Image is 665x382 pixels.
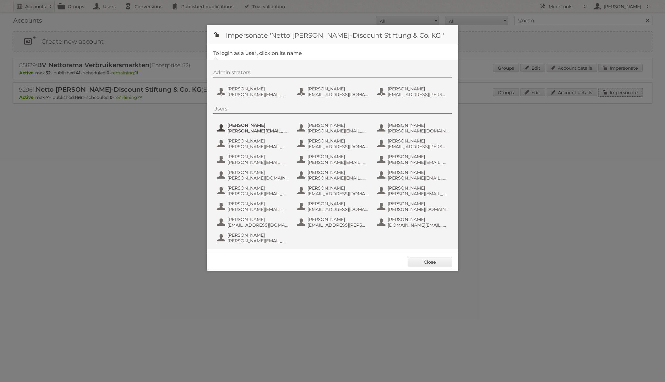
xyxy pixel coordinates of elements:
span: [EMAIL_ADDRESS][PERSON_NAME][PERSON_NAME][DOMAIN_NAME] [308,222,368,228]
span: [PERSON_NAME][EMAIL_ADDRESS][PERSON_NAME][PERSON_NAME][DOMAIN_NAME] [308,175,368,181]
span: [EMAIL_ADDRESS][DOMAIN_NAME] [308,144,368,149]
span: [PERSON_NAME][EMAIL_ADDRESS][PERSON_NAME][DOMAIN_NAME] [388,175,449,181]
button: [PERSON_NAME] [PERSON_NAME][DOMAIN_NAME][EMAIL_ADDRESS][PERSON_NAME][DOMAIN_NAME] [377,200,450,213]
button: [PERSON_NAME] [EMAIL_ADDRESS][DOMAIN_NAME] [297,137,370,150]
span: [PERSON_NAME] [227,122,288,128]
button: [PERSON_NAME] [PERSON_NAME][EMAIL_ADDRESS][DOMAIN_NAME] [377,185,450,197]
button: [PERSON_NAME] [PERSON_NAME][EMAIL_ADDRESS][PERSON_NAME][PERSON_NAME][DOMAIN_NAME] [297,122,370,134]
button: [PERSON_NAME] [EMAIL_ADDRESS][PERSON_NAME][PERSON_NAME][DOMAIN_NAME] [377,85,450,98]
span: [PERSON_NAME] [388,86,449,92]
span: [PERSON_NAME] [388,169,449,175]
button: [PERSON_NAME] [EMAIL_ADDRESS][DOMAIN_NAME] [297,200,370,213]
span: [PERSON_NAME] [388,122,449,128]
span: [PERSON_NAME] [308,169,368,175]
span: [PERSON_NAME] [388,201,449,207]
button: [PERSON_NAME] [PERSON_NAME][EMAIL_ADDRESS][PERSON_NAME][PERSON_NAME][DOMAIN_NAME] [216,185,290,197]
button: [PERSON_NAME] [PERSON_NAME][EMAIL_ADDRESS][DOMAIN_NAME] [216,122,290,134]
span: [PERSON_NAME][DOMAIN_NAME][EMAIL_ADDRESS][PERSON_NAME][PERSON_NAME][DOMAIN_NAME] [227,175,288,181]
span: [PERSON_NAME][EMAIL_ADDRESS][PERSON_NAME][PERSON_NAME][DOMAIN_NAME] [308,128,368,134]
button: [PERSON_NAME] [EMAIL_ADDRESS][DOMAIN_NAME] [297,185,370,197]
span: [PERSON_NAME] [388,185,449,191]
span: [PERSON_NAME][EMAIL_ADDRESS][PERSON_NAME][PERSON_NAME][DOMAIN_NAME] [227,207,288,212]
button: [PERSON_NAME] [EMAIL_ADDRESS][DOMAIN_NAME] [297,85,370,98]
span: [PERSON_NAME] [308,185,368,191]
span: [EMAIL_ADDRESS][DOMAIN_NAME] [308,207,368,212]
span: [PERSON_NAME] [227,201,288,207]
span: [PERSON_NAME][EMAIL_ADDRESS][PERSON_NAME][PERSON_NAME][DOMAIN_NAME] [388,159,449,165]
span: [EMAIL_ADDRESS][DOMAIN_NAME] [308,92,368,97]
span: [EMAIL_ADDRESS][PERSON_NAME][PERSON_NAME][DOMAIN_NAME] [388,144,449,149]
span: [DOMAIN_NAME][EMAIL_ADDRESS][PERSON_NAME][DOMAIN_NAME] [388,222,449,228]
span: [PERSON_NAME] [308,201,368,207]
button: [PERSON_NAME] [EMAIL_ADDRESS][PERSON_NAME][PERSON_NAME][DOMAIN_NAME] [377,137,450,150]
span: [PERSON_NAME] [308,217,368,222]
legend: To login as a user, click on its name [213,50,302,56]
span: [EMAIL_ADDRESS][DOMAIN_NAME] [227,222,288,228]
span: [PERSON_NAME][EMAIL_ADDRESS][PERSON_NAME][DOMAIN_NAME] [227,144,288,149]
span: [PERSON_NAME] [227,154,288,159]
span: [PERSON_NAME] [308,122,368,128]
button: [PERSON_NAME] [DOMAIN_NAME][EMAIL_ADDRESS][PERSON_NAME][DOMAIN_NAME] [377,216,450,229]
span: [PERSON_NAME][EMAIL_ADDRESS][PERSON_NAME][PERSON_NAME][DOMAIN_NAME] [308,159,368,165]
span: [PERSON_NAME] [388,217,449,222]
button: [PERSON_NAME] [PERSON_NAME][EMAIL_ADDRESS][PERSON_NAME][PERSON_NAME][DOMAIN_NAME] [377,153,450,166]
span: [PERSON_NAME] [227,169,288,175]
span: [EMAIL_ADDRESS][PERSON_NAME][PERSON_NAME][DOMAIN_NAME] [388,92,449,97]
div: Administrators [213,69,452,78]
button: [PERSON_NAME] [PERSON_NAME][EMAIL_ADDRESS][PERSON_NAME][PERSON_NAME][DOMAIN_NAME] [297,169,370,181]
span: [PERSON_NAME][EMAIL_ADDRESS][DOMAIN_NAME] [227,128,288,134]
span: [PERSON_NAME][EMAIL_ADDRESS][PERSON_NAME][DOMAIN_NAME] [227,238,288,244]
span: [PERSON_NAME][DOMAIN_NAME][EMAIL_ADDRESS][PERSON_NAME][PERSON_NAME][DOMAIN_NAME] [388,128,449,134]
button: [PERSON_NAME] [EMAIL_ADDRESS][PERSON_NAME][PERSON_NAME][DOMAIN_NAME] [297,216,370,229]
button: [PERSON_NAME] [PERSON_NAME][DOMAIN_NAME][EMAIL_ADDRESS][PERSON_NAME][PERSON_NAME][DOMAIN_NAME] [377,122,450,134]
h1: Impersonate 'Netto [PERSON_NAME]-Discount Stiftung & Co. KG ' [207,25,458,44]
span: [PERSON_NAME][EMAIL_ADDRESS][DOMAIN_NAME] [388,191,449,196]
button: [PERSON_NAME] [PERSON_NAME][EMAIL_ADDRESS][PERSON_NAME][PERSON_NAME][DOMAIN_NAME] [297,153,370,166]
button: [PERSON_NAME] [PERSON_NAME][DOMAIN_NAME][EMAIL_ADDRESS][PERSON_NAME][PERSON_NAME][DOMAIN_NAME] [216,169,290,181]
button: [PERSON_NAME] [PERSON_NAME][EMAIL_ADDRESS][PERSON_NAME][DOMAIN_NAME] [377,169,450,181]
span: [PERSON_NAME][EMAIL_ADDRESS][DOMAIN_NAME] [227,159,288,165]
span: [PERSON_NAME] [308,86,368,92]
span: [PERSON_NAME] [227,217,288,222]
span: [PERSON_NAME] [308,138,368,144]
button: [PERSON_NAME] [EMAIL_ADDRESS][DOMAIN_NAME] [216,216,290,229]
span: [PERSON_NAME] [388,154,449,159]
span: [PERSON_NAME] [227,86,288,92]
button: [PERSON_NAME] [PERSON_NAME][EMAIL_ADDRESS][DOMAIN_NAME] [216,153,290,166]
span: [EMAIL_ADDRESS][DOMAIN_NAME] [308,191,368,196]
span: [PERSON_NAME] [227,232,288,238]
div: Users [213,106,452,114]
span: [PERSON_NAME] [308,154,368,159]
span: [PERSON_NAME] [227,138,288,144]
button: [PERSON_NAME] [PERSON_NAME][EMAIL_ADDRESS][PERSON_NAME][DOMAIN_NAME] [216,137,290,150]
span: [PERSON_NAME] [388,138,449,144]
button: [PERSON_NAME] [PERSON_NAME][EMAIL_ADDRESS][PERSON_NAME][DOMAIN_NAME] [216,232,290,244]
span: [PERSON_NAME][EMAIL_ADDRESS][PERSON_NAME][PERSON_NAME][DOMAIN_NAME] [227,191,288,196]
button: [PERSON_NAME] [PERSON_NAME][EMAIL_ADDRESS][PERSON_NAME][DOMAIN_NAME] [216,85,290,98]
a: Close [408,257,452,266]
span: [PERSON_NAME][DOMAIN_NAME][EMAIL_ADDRESS][PERSON_NAME][DOMAIN_NAME] [388,207,449,212]
span: [PERSON_NAME] [227,185,288,191]
span: [PERSON_NAME][EMAIL_ADDRESS][PERSON_NAME][DOMAIN_NAME] [227,92,288,97]
button: [PERSON_NAME] [PERSON_NAME][EMAIL_ADDRESS][PERSON_NAME][PERSON_NAME][DOMAIN_NAME] [216,200,290,213]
